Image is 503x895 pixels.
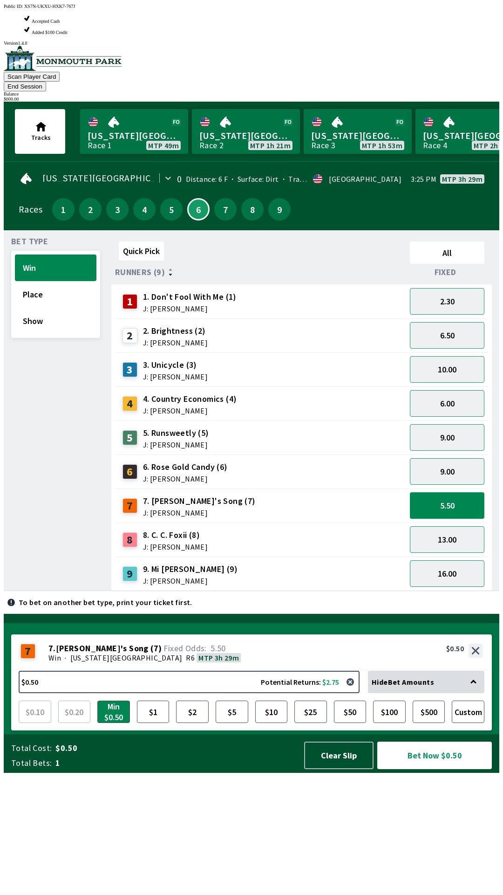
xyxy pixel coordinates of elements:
[163,206,180,213] span: 5
[411,175,436,183] span: 3:25 PM
[410,458,484,485] button: 9.00
[410,241,484,264] button: All
[334,701,367,723] button: $50
[31,133,51,142] span: Tracks
[190,207,206,212] span: 6
[122,498,137,513] div: 7
[406,268,488,277] div: Fixed
[217,206,234,213] span: 7
[106,198,129,220] button: 3
[440,432,455,443] span: 9.00
[177,175,182,183] div: 0
[143,441,209,448] span: J: [PERSON_NAME]
[150,644,162,653] span: ( 7 )
[410,526,484,553] button: 13.00
[143,305,237,312] span: J: [PERSON_NAME]
[410,390,484,417] button: 6.00
[115,268,165,276] span: Runners (9)
[122,532,137,547] div: 8
[143,529,208,541] span: 8. C. C. Foxii (8)
[410,560,484,587] button: 16.00
[414,248,480,258] span: All
[4,41,499,46] div: Version 1.4.0
[214,198,237,220] button: 7
[362,142,402,149] span: MTP 1h 53m
[11,757,52,769] span: Total Bets:
[122,464,137,479] div: 6
[294,701,327,723] button: $25
[137,701,170,723] button: $1
[115,268,406,277] div: Runners (9)
[109,206,126,213] span: 3
[143,325,208,337] span: 2. Brightness (2)
[216,701,248,723] button: $5
[454,703,482,721] span: Custom
[123,246,160,256] span: Quick Pick
[4,91,499,96] div: Balance
[119,241,164,261] button: Quick Pick
[143,543,208,551] span: J: [PERSON_NAME]
[250,142,291,149] span: MTP 1h 21m
[54,206,72,213] span: 1
[88,142,112,149] div: Race 1
[440,296,455,307] span: 2.30
[438,534,456,545] span: 13.00
[100,703,128,721] span: Min $0.50
[23,316,88,326] span: Show
[55,743,295,754] span: $0.50
[311,142,335,149] div: Race 3
[415,703,443,721] span: $500
[279,174,360,184] span: Track Condition: Fast
[143,495,256,507] span: 7. [PERSON_NAME]'s Song (7)
[4,4,499,9] div: Public ID:
[329,175,401,183] div: [GEOGRAPHIC_DATA]
[122,294,137,309] div: 1
[440,398,455,409] span: 6.00
[19,599,192,606] p: To bet on another bet type, print your ticket first.
[268,198,291,220] button: 9
[241,198,264,220] button: 8
[199,142,224,149] div: Race 2
[313,750,365,761] span: Clear Slip
[375,703,403,721] span: $100
[297,703,325,721] span: $25
[79,198,102,220] button: 2
[11,238,48,245] span: Bet Type
[65,653,66,662] span: ·
[15,308,96,334] button: Show
[410,424,484,451] button: 9.00
[435,268,456,276] span: Fixed
[143,339,208,346] span: J: [PERSON_NAME]
[19,206,42,213] div: Races
[48,653,61,662] span: Win
[304,109,412,154] a: [US_STATE][GEOGRAPHIC_DATA]Race 3MTP 1h 53m
[97,701,130,723] button: Min $0.50
[160,198,183,220] button: 5
[255,701,288,723] button: $10
[143,509,256,516] span: J: [PERSON_NAME]
[438,568,456,579] span: 16.00
[410,492,484,519] button: 5.50
[42,174,182,182] span: [US_STATE][GEOGRAPHIC_DATA]
[32,30,68,35] span: Added $100 Credit
[304,742,374,769] button: Clear Slip
[55,757,295,769] span: 1
[122,430,137,445] div: 5
[24,4,75,9] span: XS7N-UKXU-HXK7-767J
[446,644,464,653] div: $0.50
[139,703,167,721] span: $1
[82,206,99,213] span: 2
[311,130,404,142] span: [US_STATE][GEOGRAPHIC_DATA]
[438,364,456,375] span: 10.00
[70,653,183,662] span: [US_STATE][GEOGRAPHIC_DATA]
[143,475,228,482] span: J: [PERSON_NAME]
[452,701,484,723] button: Custom
[258,703,285,721] span: $10
[385,750,484,761] span: Bet Now $0.50
[23,289,88,300] span: Place
[423,142,447,149] div: Race 4
[442,175,483,183] span: MTP 3h 29m
[4,82,46,91] button: End Session
[4,46,122,71] img: venue logo
[11,743,52,754] span: Total Cost:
